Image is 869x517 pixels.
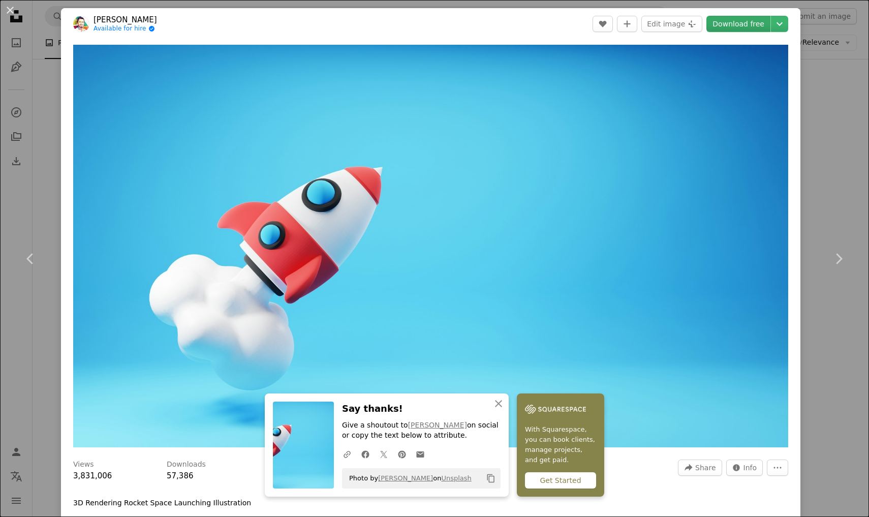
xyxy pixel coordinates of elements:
[441,474,471,482] a: Unsplash
[767,460,788,476] button: More Actions
[411,444,429,464] a: Share over email
[482,470,500,487] button: Copy to clipboard
[375,444,393,464] a: Share on Twitter
[73,471,112,480] span: 3,831,006
[393,444,411,464] a: Share on Pinterest
[678,460,722,476] button: Share this image
[73,45,788,447] button: Zoom in on this image
[408,421,467,429] a: [PERSON_NAME]
[641,16,702,32] button: Edit image
[525,402,586,417] img: file-1747939142011-51e5cc87e3c9
[617,16,637,32] button: Add to Collection
[525,424,596,465] span: With Squarespace, you can book clients, manage projects, and get paid.
[73,16,89,32] img: Go to Andy Hermawan's profile
[167,460,206,470] h3: Downloads
[73,45,788,447] img: a red and white rocket ship flying through the sky
[378,474,433,482] a: [PERSON_NAME]
[726,460,763,476] button: Stats about this image
[94,25,157,33] a: Available for hire
[743,460,757,475] span: Info
[342,420,501,441] p: Give a shoutout to on social or copy the text below to attribute.
[73,460,94,470] h3: Views
[706,16,770,32] a: Download free
[517,393,604,497] a: With Squarespace, you can book clients, manage projects, and get paid.Get Started
[94,15,157,25] a: [PERSON_NAME]
[342,402,501,416] h3: Say thanks!
[356,444,375,464] a: Share on Facebook
[695,460,716,475] span: Share
[344,470,472,486] span: Photo by on
[167,471,194,480] span: 57,386
[771,16,788,32] button: Choose download size
[73,498,251,508] p: 3D Rendering Rocket Space Launching Illustration
[593,16,613,32] button: Like
[808,210,869,308] a: Next
[525,472,596,489] div: Get Started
